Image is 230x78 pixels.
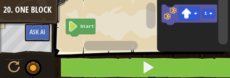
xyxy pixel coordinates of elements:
button: Ask AI [25,24,50,41]
button: Show game menu [27,2,50,24]
span: Ask AI [29,27,45,36]
text: 1 [204,11,207,16]
text: Start [80,24,94,29]
button: Ctrl + P: Play [5,59,23,78]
